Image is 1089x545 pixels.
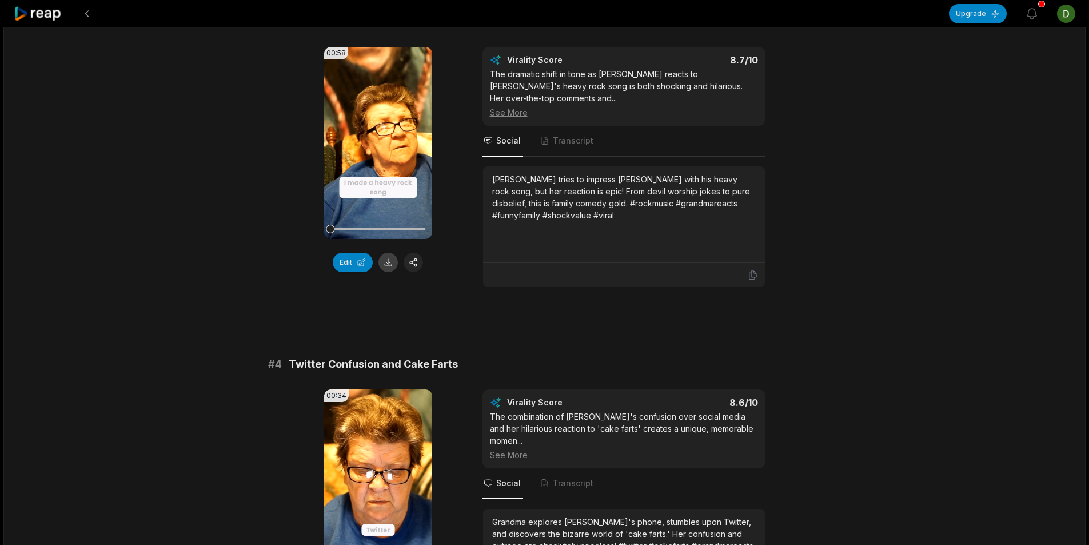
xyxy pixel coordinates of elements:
nav: Tabs [482,468,765,499]
span: Transcript [553,135,593,146]
div: Virality Score [507,54,630,66]
nav: Tabs [482,126,765,157]
div: See More [490,106,758,118]
button: Edit [333,253,373,272]
span: Twitter Confusion and Cake Farts [289,356,458,372]
div: [PERSON_NAME] tries to impress [PERSON_NAME] with his heavy rock song, but her reaction is epic! ... [492,173,756,221]
span: # 4 [268,356,282,372]
button: Upgrade [949,4,1007,23]
div: 8.6 /10 [635,397,758,408]
span: Transcript [553,478,593,489]
div: The dramatic shift in tone as [PERSON_NAME] reacts to [PERSON_NAME]'s heavy rock song is both sho... [490,68,758,118]
span: Social [496,135,521,146]
div: The combination of [PERSON_NAME]'s confusion over social media and her hilarious reaction to 'cak... [490,411,758,461]
div: See More [490,449,758,461]
video: Your browser does not support mp4 format. [324,47,432,239]
span: Social [496,478,521,489]
div: Virality Score [507,397,630,408]
div: 8.7 /10 [635,54,758,66]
